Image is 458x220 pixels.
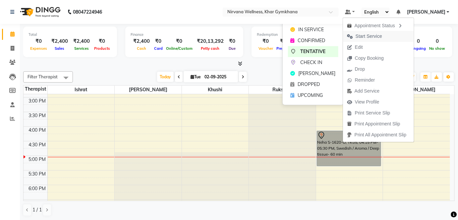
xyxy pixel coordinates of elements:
[71,37,92,45] div: ₹2,400
[152,37,164,45] div: ₹0
[182,86,249,94] span: Khushi
[28,171,47,178] div: 5:30 PM
[157,72,174,82] span: Today
[409,46,428,51] span: Ongoing
[29,46,49,51] span: Expenses
[194,37,226,45] div: ₹20,13,292
[49,37,71,45] div: ₹2,400
[164,46,194,51] span: Online/Custom
[28,156,47,163] div: 5:00 PM
[298,81,320,88] span: DROPPED
[428,46,447,51] span: No show
[355,120,400,127] span: Print Appointment Slip
[356,33,382,40] span: Start Service
[355,77,375,84] span: Reminder
[28,185,47,192] div: 6:00 PM
[131,32,238,37] div: Finance
[355,99,379,106] span: View Profile
[347,132,352,137] img: printall.png
[257,37,275,45] div: ₹0
[73,3,102,21] b: 08047224946
[355,110,390,116] span: Print Service Slip
[226,37,238,45] div: ₹0
[32,206,42,213] span: 1 / 1
[28,200,47,207] div: 6:30 PM
[28,98,47,105] div: 3:00 PM
[343,20,414,31] div: Appointment Status
[428,37,447,45] div: 0
[298,92,323,99] span: UPCOMING
[152,46,164,51] span: Card
[355,44,363,51] span: Edit
[135,46,148,51] span: Cash
[28,127,47,134] div: 4:00 PM
[275,46,292,51] span: Prepaid
[301,59,322,66] span: CHECK IN
[298,37,325,44] span: CONFIRMED
[29,32,112,37] div: Total
[28,112,47,119] div: 3:30 PM
[347,89,352,94] img: add-service.png
[28,141,47,148] div: 4:30 PM
[24,86,47,93] div: Therapist
[189,74,202,79] span: Tue
[355,88,379,95] span: Add Service
[299,70,336,77] span: [PERSON_NAME]
[257,46,275,51] span: Voucher
[92,37,112,45] div: ₹0
[131,37,152,45] div: ₹2,400
[383,86,450,94] span: [PERSON_NAME]
[115,86,182,94] span: [PERSON_NAME]
[347,23,352,28] img: apt_status.png
[227,46,237,51] span: Due
[407,9,445,16] span: [PERSON_NAME]
[164,37,194,45] div: ₹0
[48,86,115,94] span: Ishrat
[53,46,66,51] span: Sales
[249,86,316,94] span: Ruksana
[409,37,428,45] div: 0
[355,131,406,138] span: Print All Appointment Slip
[275,37,292,45] div: ₹0
[299,26,324,33] span: IN SERVICE
[257,32,346,37] div: Redemption
[200,46,221,51] span: Petty cash
[92,46,112,51] span: Products
[29,37,49,45] div: ₹0
[202,72,236,82] input: 2025-09-02
[347,121,352,126] img: printapt.png
[17,3,62,21] img: logo
[73,46,90,51] span: Services
[28,74,58,79] span: Filter Therapist
[301,48,326,55] span: TENTATIVE
[355,55,384,62] span: Copy Booking
[355,66,365,73] span: Drop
